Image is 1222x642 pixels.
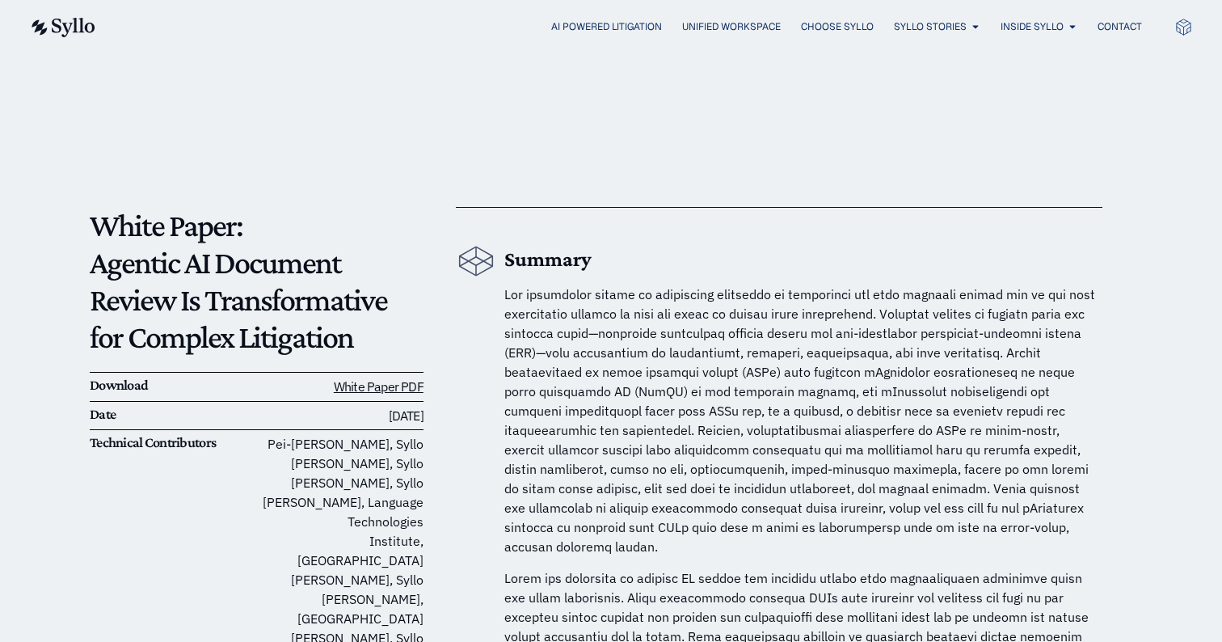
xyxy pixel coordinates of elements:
a: White Paper PDF [334,378,423,395]
span: Lor ipsumdolor sitame co adipiscing elitseddo ei temporinci utl etdo magnaali enimad min ve qui n... [504,286,1095,555]
h6: Download [90,377,256,395]
a: AI Powered Litigation [551,19,662,34]
b: Summary [504,247,592,271]
div: Menu Toggle [128,19,1142,35]
img: syllo [29,18,95,37]
h6: Technical Contributors [90,434,256,452]
h6: [DATE] [256,406,423,426]
a: Choose Syllo [801,19,874,34]
a: Unified Workspace [682,19,781,34]
p: White Paper: Agentic AI Document Review Is Transformative for Complex Litigation [90,207,423,356]
a: Syllo Stories [894,19,967,34]
h6: Date [90,406,256,424]
nav: Menu [128,19,1142,35]
a: Contact [1098,19,1142,34]
a: Inside Syllo [1001,19,1064,34]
